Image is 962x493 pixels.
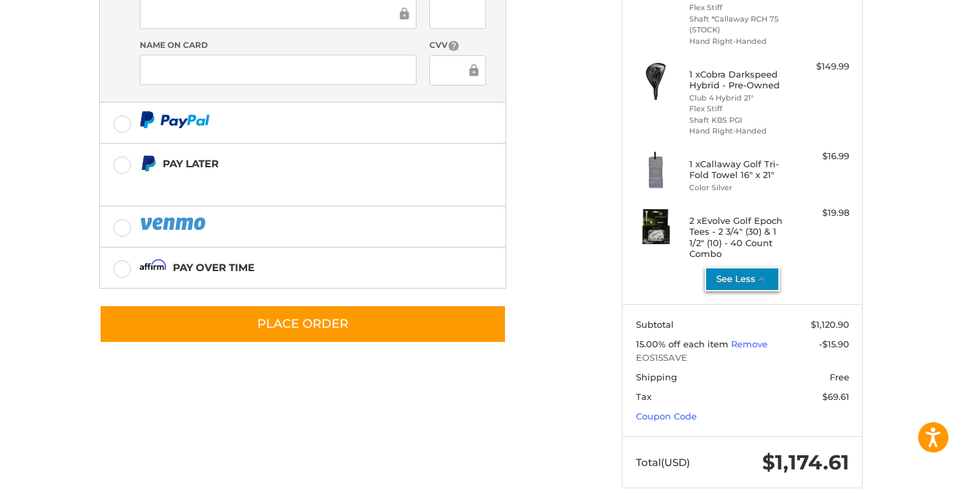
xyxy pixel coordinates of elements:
span: Total (USD) [636,456,690,469]
span: Shipping [636,372,677,382]
a: Remove [731,339,768,349]
img: PayPal icon [140,111,210,128]
li: Club 4 Hybrid 21° [689,92,793,104]
li: Color Silver [689,182,793,194]
li: Flex Stiff [689,103,793,115]
a: Coupon Code [636,411,697,422]
label: Name on Card [140,39,417,51]
div: $16.99 [796,150,849,163]
span: 15.00% off each item [636,339,731,349]
span: -$15.90 [819,339,849,349]
img: Affirm icon [140,259,167,276]
h4: 1 x Cobra Darkspeed Hybrid - Pre-Owned [689,69,793,91]
div: $19.98 [796,206,849,220]
iframe: PayPal Message 1 [140,178,422,190]
li: Shaft KBS PGI [689,115,793,126]
label: CVV [429,39,485,52]
span: $69.61 [822,391,849,402]
span: Free [830,372,849,382]
div: Pay Later [163,152,421,175]
li: Shaft *Callaway RCH 75 (STOCK) [689,13,793,36]
img: Pay Later icon [140,155,157,172]
span: Tax [636,391,651,402]
span: $1,120.90 [811,319,849,330]
li: Hand Right-Handed [689,125,793,137]
h4: 2 x Evolve Golf Epoch Tees - 2 3/4" (30) & 1 1/2" (10) - 40 Count Combo [689,215,793,259]
li: Flex Stiff [689,2,793,13]
button: Place Order [99,305,506,343]
img: PayPal icon [140,215,209,232]
li: Hand Right-Handed [689,36,793,47]
span: EOS15SAVE [636,351,849,365]
div: Pay over time [173,256,255,279]
span: Subtotal [636,319,674,330]
div: $149.99 [796,60,849,74]
span: $1,174.61 [762,450,849,475]
button: See Less [705,267,780,291]
h4: 1 x Callaway Golf Tri-Fold Towel 16" x 21" [689,158,793,181]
